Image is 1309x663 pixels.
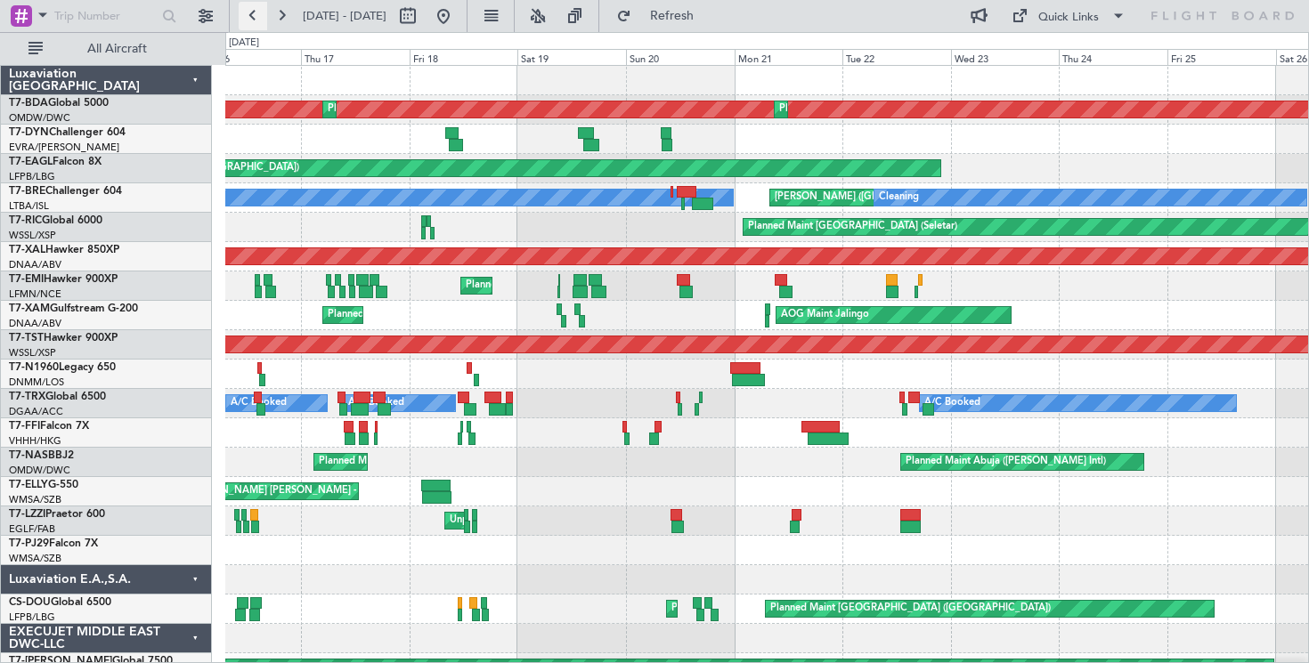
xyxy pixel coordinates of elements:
a: CS-DOUGlobal 6500 [9,597,111,608]
div: Planned Maint Dubai (Al Maktoum Intl) [328,96,503,123]
span: Refresh [635,10,710,22]
a: EVRA/[PERSON_NAME] [9,141,119,154]
div: Planned Maint Abuja ([PERSON_NAME] Intl) [319,449,519,475]
div: Thu 17 [301,49,410,65]
a: VHHH/HKG [9,434,61,448]
input: Trip Number [54,3,157,29]
span: All Aircraft [46,43,188,55]
span: T7-N1960 [9,362,59,373]
span: T7-PJ29 [9,538,49,549]
a: T7-XAMGulfstream G-200 [9,303,138,314]
a: WSSL/XSP [9,346,56,360]
div: [DATE] [229,36,259,51]
a: T7-BDAGlobal 5000 [9,98,109,109]
div: Planned Maint [GEOGRAPHIC_DATA] (Seletar) [748,214,957,240]
a: T7-BREChallenger 604 [9,186,122,197]
a: OMDW/DWC [9,464,70,477]
span: T7-DYN [9,127,49,138]
div: A/C Booked [231,390,287,416]
a: WMSA/SZB [9,552,61,565]
span: T7-FFI [9,421,40,432]
div: [PERSON_NAME] ([GEOGRAPHIC_DATA][PERSON_NAME]) [775,184,1047,211]
a: DGAA/ACC [9,405,63,418]
a: T7-EAGLFalcon 8X [9,157,102,167]
span: T7-BDA [9,98,48,109]
span: T7-NAS [9,450,48,461]
span: T7-TST [9,333,44,344]
a: DNAA/ABV [9,258,61,271]
div: Wed 16 [192,49,301,65]
div: Unplanned Maint [GEOGRAPHIC_DATA] ([GEOGRAPHIC_DATA]) [450,507,743,534]
div: Tue 22 [842,49,951,65]
div: A/C Booked [924,390,980,416]
a: T7-FFIFalcon 7X [9,421,89,432]
div: Fri 25 [1167,49,1276,65]
span: T7-LZZI [9,509,45,520]
div: Planned Maint [GEOGRAPHIC_DATA] ([GEOGRAPHIC_DATA]) [671,595,952,622]
span: T7-XAL [9,245,45,255]
div: AOG Maint Jalingo [781,302,869,328]
button: All Aircraft [20,35,193,63]
div: Planned Maint [GEOGRAPHIC_DATA] ([GEOGRAPHIC_DATA]) [770,595,1051,622]
div: Planned Maint Abuja ([PERSON_NAME] Intl) [328,302,528,328]
span: [DATE] - [DATE] [303,8,386,24]
a: T7-TRXGlobal 6500 [9,392,106,402]
a: WSSL/XSP [9,229,56,242]
div: Sat 19 [517,49,626,65]
a: T7-DYNChallenger 604 [9,127,126,138]
a: T7-LZZIPraetor 600 [9,509,105,520]
span: T7-XAM [9,303,50,314]
a: T7-NASBBJ2 [9,450,74,461]
div: Quick Links [1038,9,1099,27]
button: Refresh [608,2,715,30]
span: T7-RIC [9,215,42,226]
div: Thu 24 [1059,49,1167,65]
a: LTBA/ISL [9,199,49,213]
a: DNMM/LOS [9,376,64,389]
div: Cleaning [879,184,919,211]
div: Planned Maint Dubai (Al Maktoum Intl) [779,96,955,123]
a: LFPB/LBG [9,610,55,624]
span: T7-EMI [9,274,44,285]
div: Fri 18 [410,49,518,65]
a: WMSA/SZB [9,493,61,506]
a: T7-N1960Legacy 650 [9,362,116,373]
a: T7-EMIHawker 900XP [9,274,118,285]
a: T7-RICGlobal 6000 [9,215,102,226]
div: Planned Maint Abuja ([PERSON_NAME] Intl) [906,449,1106,475]
span: T7-ELLY [9,480,48,490]
span: T7-EAGL [9,157,53,167]
button: Quick Links [1003,2,1134,30]
a: DNAA/ABV [9,317,61,330]
a: T7-TSTHawker 900XP [9,333,118,344]
a: T7-PJ29Falcon 7X [9,538,98,549]
a: LFMN/NCE [9,287,61,301]
span: T7-TRX [9,392,45,402]
a: LFPB/LBG [9,170,55,183]
div: Wed 23 [951,49,1060,65]
span: CS-DOU [9,597,51,608]
div: Planned Maint [PERSON_NAME] [466,272,614,299]
div: Mon 21 [735,49,843,65]
a: T7-XALHawker 850XP [9,245,119,255]
a: EGLF/FAB [9,522,55,536]
div: Sun 20 [626,49,735,65]
a: T7-ELLYG-550 [9,480,78,490]
span: T7-BRE [9,186,45,197]
div: A/C Booked [348,390,404,416]
a: OMDW/DWC [9,111,70,125]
